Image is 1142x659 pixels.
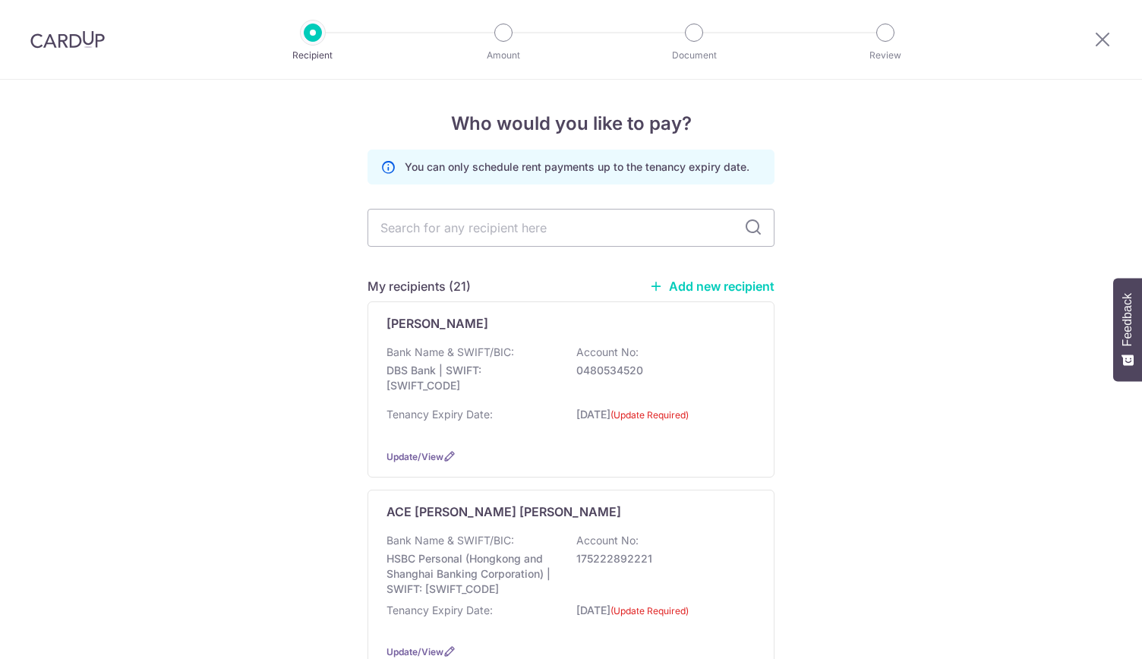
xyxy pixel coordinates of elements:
[447,48,560,63] p: Amount
[386,603,493,618] p: Tenancy Expiry Date:
[386,551,557,597] p: HSBC Personal (Hongkong and Shanghai Banking Corporation) | SWIFT: [SWIFT_CODE]
[1113,278,1142,381] button: Feedback - Show survey
[638,48,750,63] p: Document
[368,110,774,137] h4: Who would you like to pay?
[386,345,514,360] p: Bank Name & SWIFT/BIC:
[257,48,369,63] p: Recipient
[386,646,443,657] a: Update/View
[386,407,493,422] p: Tenancy Expiry Date:
[386,314,488,333] p: [PERSON_NAME]
[405,159,749,175] p: You can only schedule rent payments up to the tenancy expiry date.
[368,277,471,295] h5: My recipients (21)
[576,363,746,378] p: 0480534520
[386,363,557,393] p: DBS Bank | SWIFT: [SWIFT_CODE]
[30,30,105,49] img: CardUp
[576,533,639,548] p: Account No:
[610,604,689,619] label: (Update Required)
[386,503,621,521] p: ACE [PERSON_NAME] [PERSON_NAME]
[576,407,746,432] p: [DATE]
[1045,613,1127,651] iframe: Opens a widget where you can find more information
[576,345,639,360] p: Account No:
[576,551,746,566] p: 175222892221
[649,279,774,294] a: Add new recipient
[386,533,514,548] p: Bank Name & SWIFT/BIC:
[576,603,746,628] p: [DATE]
[1121,293,1134,346] span: Feedback
[829,48,942,63] p: Review
[610,408,689,423] label: (Update Required)
[386,451,443,462] a: Update/View
[368,209,774,247] input: Search for any recipient here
